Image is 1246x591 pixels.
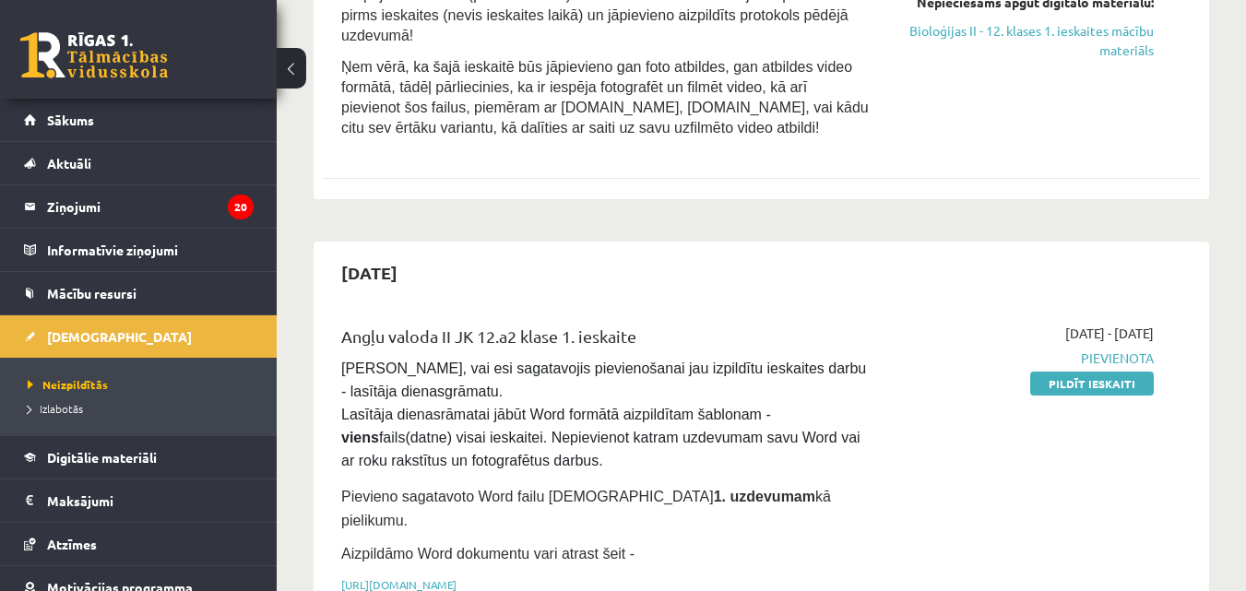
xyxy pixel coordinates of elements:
a: Rīgas 1. Tālmācības vidusskola [20,32,168,78]
legend: Informatīvie ziņojumi [47,229,254,271]
span: Izlabotās [28,401,83,416]
span: [DATE] - [DATE] [1065,324,1154,343]
span: Aizpildāmo Word dokumentu vari atrast šeit - [341,546,635,561]
span: [PERSON_NAME], vai esi sagatavojis pievienošanai jau izpildītu ieskaites darbu - lasītāja dienasg... [341,361,871,468]
legend: Maksājumi [47,479,254,522]
h2: [DATE] [323,251,416,294]
a: Mācību resursi [24,272,254,314]
a: Izlabotās [28,400,258,417]
a: Sākums [24,99,254,141]
span: Neizpildītās [28,377,108,392]
span: Atzīmes [47,536,97,552]
legend: Ziņojumi [47,185,254,228]
i: 20 [228,195,254,219]
span: Mācību resursi [47,285,136,301]
a: Bioloģijas II - 12. klases 1. ieskaites mācību materiāls [901,21,1154,60]
a: [DEMOGRAPHIC_DATA] [24,315,254,358]
span: Digitālie materiāli [47,449,157,466]
span: Ņem vērā, ka šajā ieskaitē būs jāpievieno gan foto atbildes, gan atbildes video formātā, tādēļ pā... [341,59,869,136]
a: Informatīvie ziņojumi [24,229,254,271]
a: Pildīt ieskaiti [1030,372,1154,396]
strong: 1. uzdevumam [714,489,815,504]
a: Digitālie materiāli [24,436,254,479]
strong: viens [341,430,379,445]
a: Maksājumi [24,479,254,522]
span: Pievieno sagatavoto Word failu [DEMOGRAPHIC_DATA] kā pielikumu. [341,489,831,528]
a: Neizpildītās [28,376,258,393]
a: Atzīmes [24,523,254,565]
span: Pievienota [901,349,1154,368]
span: [DEMOGRAPHIC_DATA] [47,328,192,345]
span: Sākums [47,112,94,128]
span: Aktuāli [47,155,91,171]
a: Aktuāli [24,142,254,184]
a: Ziņojumi20 [24,185,254,228]
div: Angļu valoda II JK 12.a2 klase 1. ieskaite [341,324,873,358]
